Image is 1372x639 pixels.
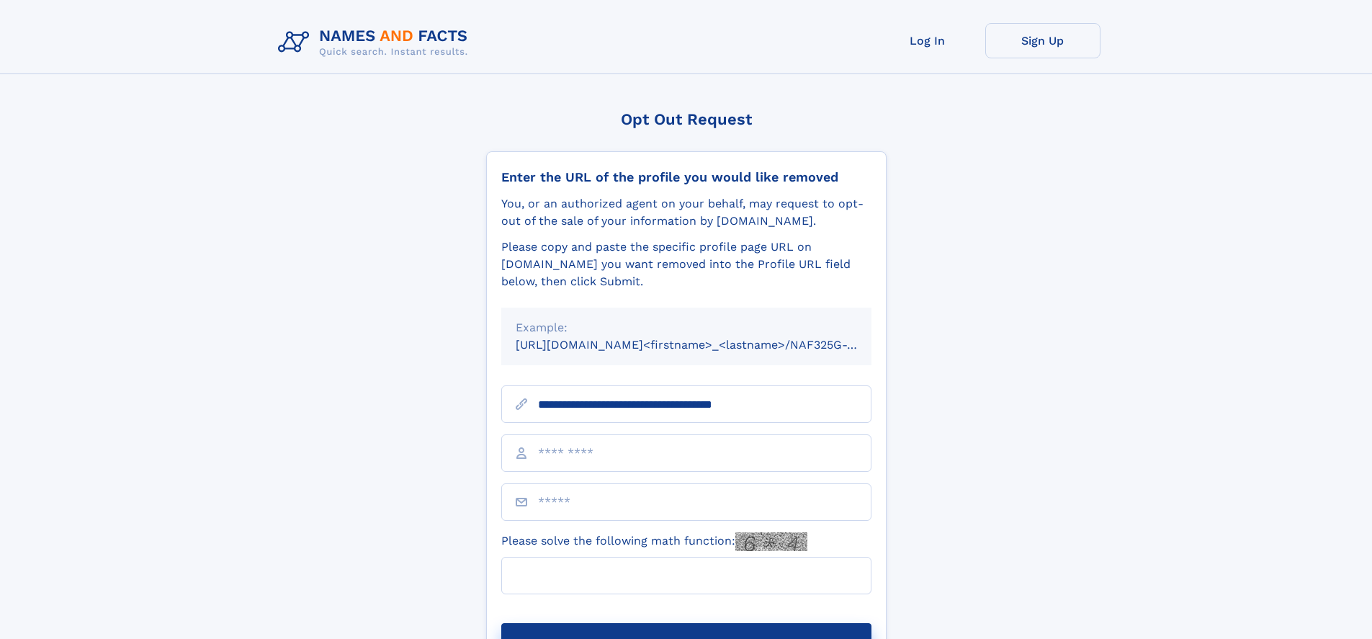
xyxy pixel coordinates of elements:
div: You, or an authorized agent on your behalf, may request to opt-out of the sale of your informatio... [501,195,871,230]
a: Log In [870,23,985,58]
a: Sign Up [985,23,1100,58]
div: Enter the URL of the profile you would like removed [501,169,871,185]
div: Opt Out Request [486,110,887,128]
div: Example: [516,319,857,336]
label: Please solve the following math function: [501,532,807,551]
small: [URL][DOMAIN_NAME]<firstname>_<lastname>/NAF325G-xxxxxxxx [516,338,899,352]
div: Please copy and paste the specific profile page URL on [DOMAIN_NAME] you want removed into the Pr... [501,238,871,290]
img: Logo Names and Facts [272,23,480,62]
